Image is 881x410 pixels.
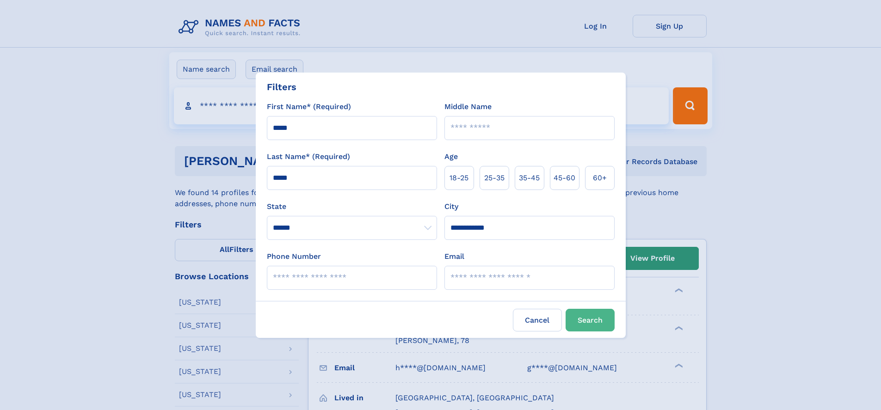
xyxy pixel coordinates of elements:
[267,151,350,162] label: Last Name* (Required)
[444,151,458,162] label: Age
[593,172,607,184] span: 60+
[450,172,468,184] span: 18‑25
[444,101,492,112] label: Middle Name
[554,172,575,184] span: 45‑60
[513,309,562,331] label: Cancel
[267,201,437,212] label: State
[267,80,296,94] div: Filters
[484,172,505,184] span: 25‑35
[444,251,464,262] label: Email
[444,201,458,212] label: City
[519,172,540,184] span: 35‑45
[267,101,351,112] label: First Name* (Required)
[267,251,321,262] label: Phone Number
[566,309,615,331] button: Search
